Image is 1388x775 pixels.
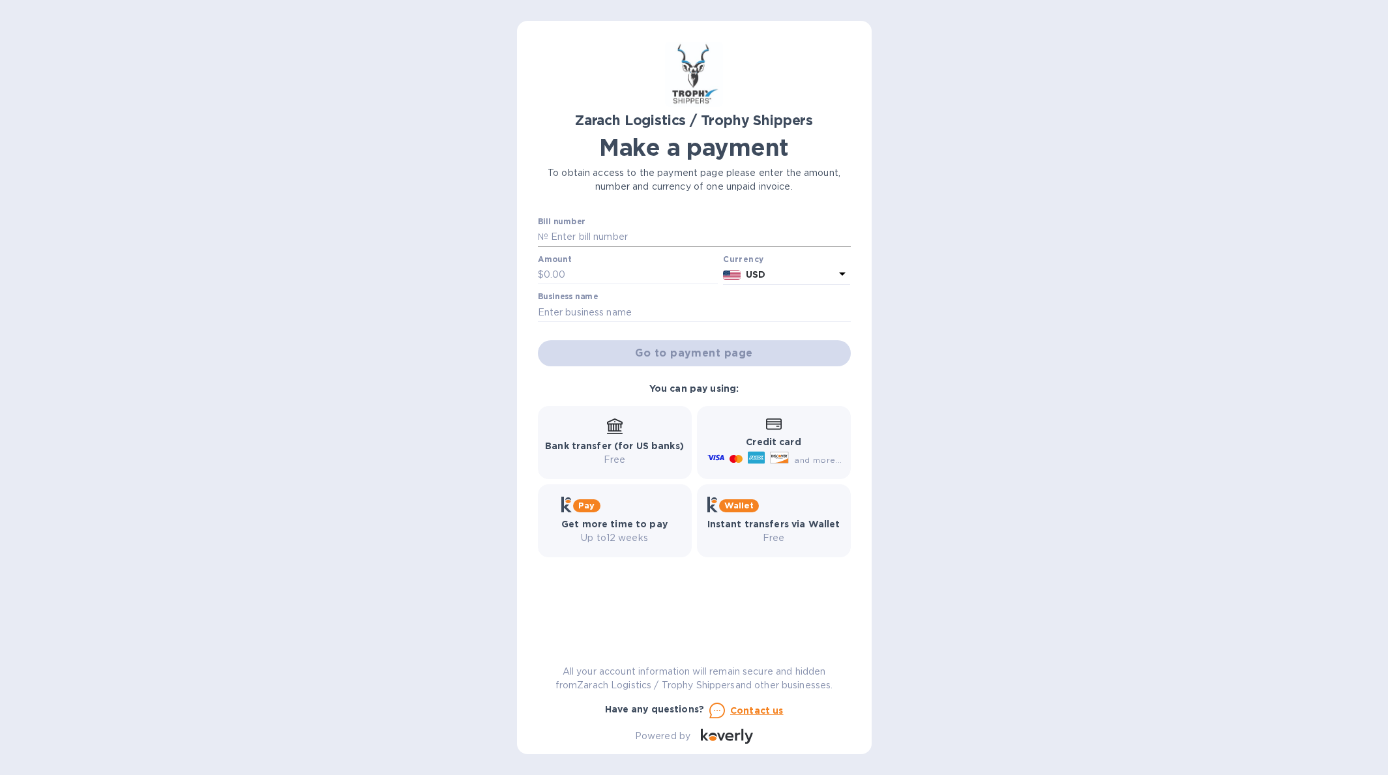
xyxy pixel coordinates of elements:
[794,455,842,465] span: and more...
[538,665,851,692] p: All your account information will remain secure and hidden from Zarach Logistics / Trophy Shipper...
[538,218,585,226] label: Bill number
[561,531,668,545] p: Up to 12 weeks
[746,269,765,280] b: USD
[544,265,718,285] input: 0.00
[578,501,595,510] b: Pay
[724,501,754,510] b: Wallet
[538,230,548,244] p: №
[538,268,544,282] p: $
[545,453,684,467] p: Free
[649,383,739,394] b: You can pay using:
[538,293,598,301] label: Business name
[707,519,840,529] b: Instant transfers via Wallet
[605,704,705,714] b: Have any questions?
[746,437,801,447] b: Credit card
[707,531,840,545] p: Free
[545,441,684,451] b: Bank transfer (for US banks)
[635,729,690,743] p: Powered by
[730,705,784,716] u: Contact us
[538,302,851,322] input: Enter business name
[723,254,763,264] b: Currency
[548,227,851,247] input: Enter bill number
[538,256,571,263] label: Amount
[538,134,851,161] h1: Make a payment
[561,519,668,529] b: Get more time to pay
[538,166,851,194] p: To obtain access to the payment page please enter the amount, number and currency of one unpaid i...
[575,112,813,128] b: Zarach Logistics / Trophy Shippers
[723,271,741,280] img: USD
